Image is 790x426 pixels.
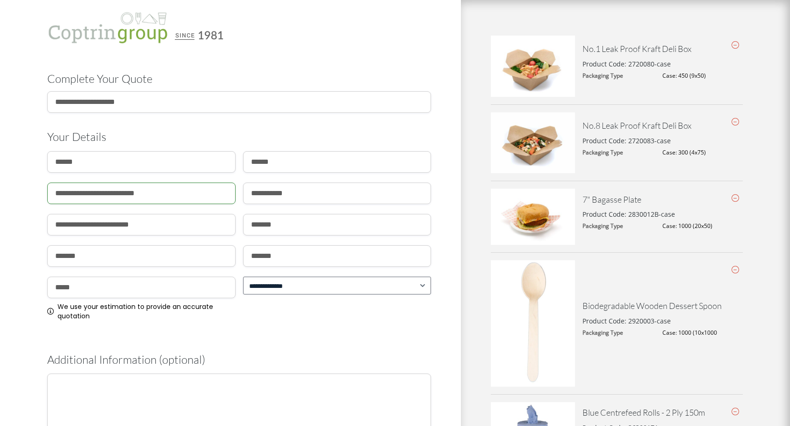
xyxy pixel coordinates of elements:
p: Product Code: 2920003-case [582,316,671,326]
dt: Packaging Type [582,73,650,79]
a: No.1 Leak Proof Kraft Deli Box [582,44,691,54]
a: No.8 Leak Proof Kraft Deli Box [582,120,691,131]
h3: Additional Information (optional) [47,353,431,367]
img: Coptrin Group [47,7,235,50]
img: No-1-Deli-Box-With-Prawn-Noodles-400x292.jpg [491,36,575,97]
dd: Case: 300 (4x75) [662,149,742,156]
div: We use your estimation to provide an accurate quotation [47,302,235,321]
h3: Your Details [47,130,431,144]
dt: Packaging Type [582,330,650,336]
dd: Case: 450 (9x50) [662,73,742,79]
img: No-8-Deli-Box-with-Prawn-Chicken-Stir-Fry-400x289.jpg [491,112,575,173]
p: Product Code: 2720080-case [582,59,671,69]
img: dsc_0112a_1-400x599.jpg [491,260,575,387]
h1: Complete Your Quote [47,72,431,86]
dt: Packaging Type [582,223,650,229]
p: Product Code: 2830012B-case [582,209,675,219]
dt: Packaging Type [582,149,650,156]
img: 2830011-Bagasse-Round-Plate-622-with-food-1-e1690816778608-400x266.jpg [491,189,575,245]
a: 7" Bagasse Plate [582,194,641,205]
dd: Case: 1000 (20x50) [662,223,742,229]
a: Biodegradable Wooden Dessert Spoon [582,301,722,311]
a: Blue Centrefeed Rolls - 2 Ply 150m [582,407,705,418]
p: Product Code: 2720083-case [582,136,671,146]
dd: Case: 1000 (10x1000 [662,330,742,336]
